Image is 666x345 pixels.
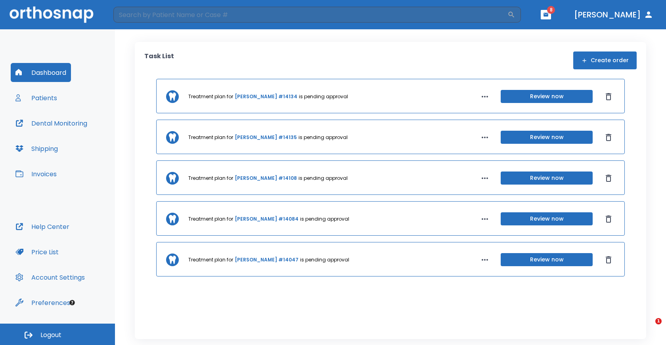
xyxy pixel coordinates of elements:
p: is pending approval [299,93,348,100]
button: Create order [573,51,637,69]
button: [PERSON_NAME] [571,8,656,22]
span: 1 [655,318,662,324]
input: Search by Patient Name or Case # [113,7,507,23]
p: Treatment plan for [188,134,233,141]
p: Treatment plan for [188,256,233,263]
button: Account Settings [11,268,90,287]
p: is pending approval [299,175,348,182]
button: Review now [501,131,593,144]
button: Patients [11,88,62,107]
button: Dashboard [11,63,71,82]
img: Orthosnap [10,6,94,23]
a: [PERSON_NAME] #14134 [235,93,297,100]
button: Preferences [11,293,75,312]
a: [PERSON_NAME] #14084 [235,215,299,223]
button: Shipping [11,139,63,158]
button: Dismiss [602,213,615,225]
div: Tooltip anchor [69,299,76,306]
button: Dismiss [602,254,615,266]
button: Review now [501,253,593,266]
p: is pending approval [300,215,349,223]
p: is pending approval [300,256,349,263]
button: Review now [501,212,593,225]
button: Dental Monitoring [11,114,92,133]
button: Dismiss [602,131,615,144]
button: Review now [501,172,593,185]
p: Treatment plan for [188,175,233,182]
p: Treatment plan for [188,93,233,100]
p: Treatment plan for [188,215,233,223]
span: 8 [547,6,555,14]
a: [PERSON_NAME] #14108 [235,175,297,182]
p: is pending approval [299,134,348,141]
button: Review now [501,90,593,103]
a: [PERSON_NAME] #14135 [235,134,297,141]
a: [PERSON_NAME] #14047 [235,256,299,263]
span: Logout [40,331,61,339]
button: Dismiss [602,90,615,103]
button: Help Center [11,217,74,236]
iframe: Intercom live chat [639,318,658,337]
button: Dismiss [602,172,615,185]
button: Invoices [11,164,61,183]
p: Task List [144,51,174,69]
button: Price List [11,242,63,261]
